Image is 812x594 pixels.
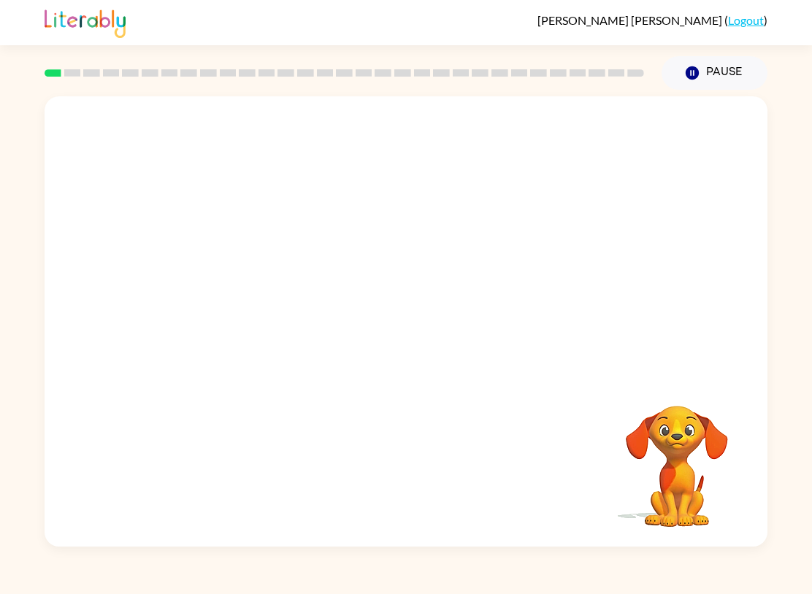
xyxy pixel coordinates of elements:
[45,6,126,38] img: Literably
[537,13,767,27] div: ( )
[604,383,750,529] video: Your browser must support playing .mp4 files to use Literably. Please try using another browser.
[662,56,767,90] button: Pause
[537,13,724,27] span: [PERSON_NAME] [PERSON_NAME]
[728,13,764,27] a: Logout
